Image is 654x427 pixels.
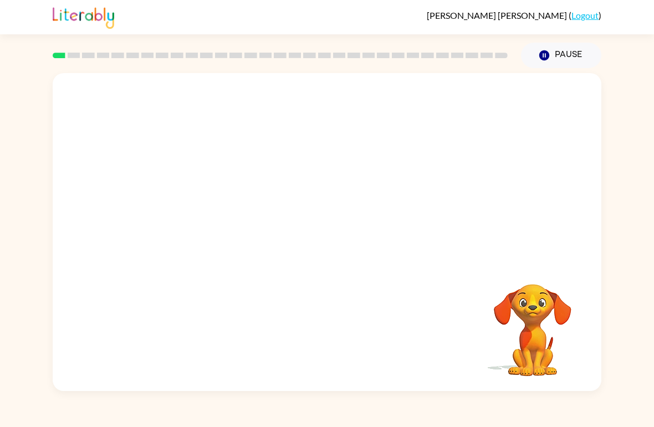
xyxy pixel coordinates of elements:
span: [PERSON_NAME] [PERSON_NAME] [427,10,569,20]
div: ( ) [427,10,601,20]
button: Pause [521,43,601,68]
img: Literably [53,4,114,29]
a: Logout [571,10,599,20]
video: Your browser must support playing .mp4 files to use Literably. Please try using another browser. [477,267,588,378]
